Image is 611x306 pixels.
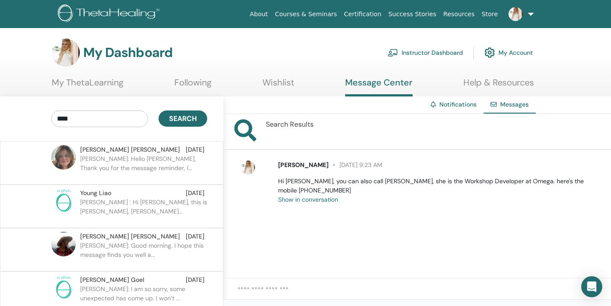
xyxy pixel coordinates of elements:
[51,189,76,213] img: no-photo.png
[80,154,207,181] p: [PERSON_NAME]: Hello [PERSON_NAME], Thank you for the message reminder, I...
[500,100,529,108] span: Messages
[58,4,162,24] img: logo.png
[80,145,180,154] span: [PERSON_NAME] [PERSON_NAME]
[484,45,495,60] img: cog.svg
[272,6,341,22] a: Courses & Seminars
[52,39,80,67] img: default.jpg
[169,114,197,123] span: Search
[340,6,385,22] a: Certification
[262,77,294,94] a: Wishlist
[80,232,180,241] span: [PERSON_NAME] [PERSON_NAME]
[83,45,173,60] h3: My Dashboard
[278,196,338,203] a: Show in conversation
[80,275,144,285] span: [PERSON_NAME] Goel
[278,161,328,169] span: [PERSON_NAME]
[388,49,398,57] img: chalkboard-teacher.svg
[52,77,124,94] a: My ThetaLearning
[278,177,601,195] p: Hi [PERSON_NAME], you can also call [PERSON_NAME], she is the Workshop Developer at Omega. here's...
[80,198,207,224] p: [PERSON_NAME] : Hi [PERSON_NAME], this is [PERSON_NAME], [PERSON_NAME]...
[80,241,207,267] p: [PERSON_NAME]: Good morning. I hope this message finds you well a...
[484,43,533,62] a: My Account
[509,7,523,21] img: default.jpg
[463,77,534,94] a: Help & Resources
[345,77,413,96] a: Message Center
[51,232,76,256] img: default.jpg
[385,6,440,22] a: Success Stories
[159,110,207,127] button: Search
[581,276,602,297] div: Open Intercom Messenger
[186,145,205,154] span: [DATE]
[388,43,463,62] a: Instructor Dashboard
[478,6,502,22] a: Store
[51,145,76,170] img: default.jpg
[186,232,205,241] span: [DATE]
[246,6,271,22] a: About
[80,189,111,198] span: Young Liao
[439,100,477,108] a: Notifications
[266,120,314,129] span: Search Results
[186,275,205,285] span: [DATE]
[186,189,205,198] span: [DATE]
[174,77,212,94] a: Following
[440,6,478,22] a: Resources
[328,161,382,169] span: [DATE] 9:23 AM
[51,275,76,300] img: no-photo.png
[241,160,255,174] img: default.jpg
